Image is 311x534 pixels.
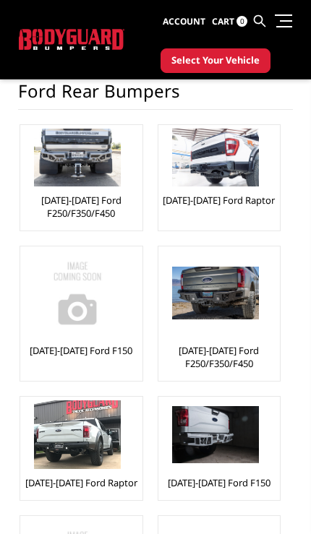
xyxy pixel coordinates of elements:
[162,344,276,370] a: [DATE]-[DATE] Ford F250/F350/F450
[163,3,205,40] a: Account
[168,476,270,489] a: [DATE]-[DATE] Ford F150
[212,15,234,27] span: Cart
[24,250,138,337] a: No Image
[19,29,124,50] img: BODYGUARD BUMPERS
[30,344,132,357] a: [DATE]-[DATE] Ford F150
[171,53,260,68] span: Select Your Vehicle
[163,15,205,27] span: Account
[34,250,121,337] img: No Image
[163,194,275,207] a: [DATE]-[DATE] Ford Raptor
[212,3,247,40] a: Cart 0
[24,194,138,220] a: [DATE]-[DATE] Ford F250/F350/F450
[18,80,292,110] h1: Ford Rear Bumpers
[161,48,270,73] button: Select Your Vehicle
[25,476,137,489] a: [DATE]-[DATE] Ford Raptor
[237,16,247,27] span: 0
